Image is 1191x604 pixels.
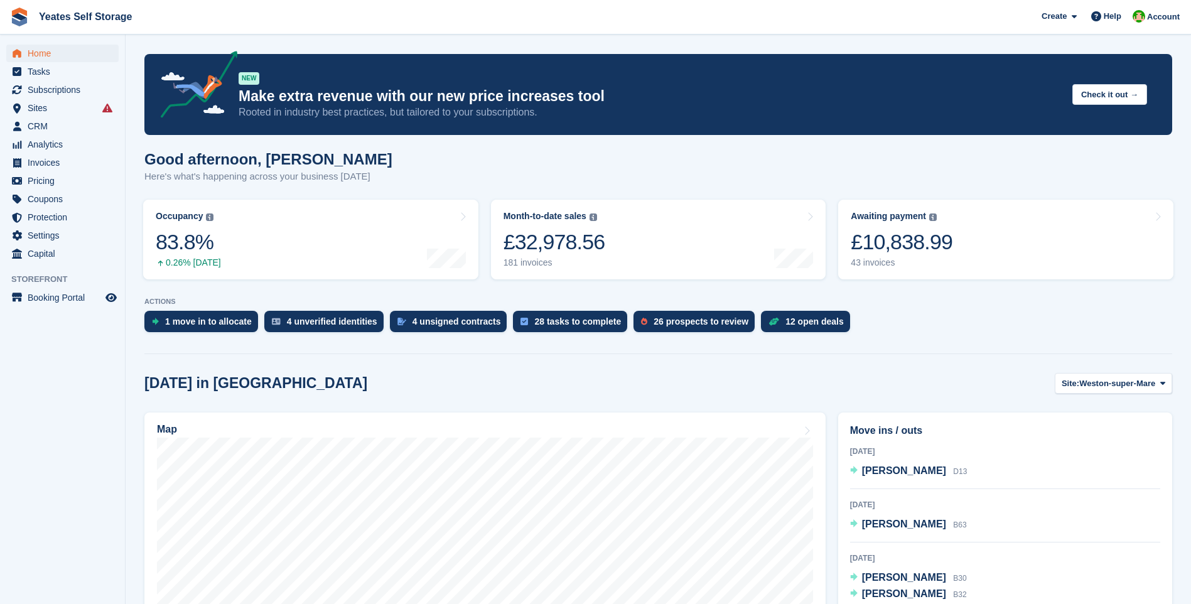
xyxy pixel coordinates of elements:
button: Site: Weston-super-Mare [1055,373,1172,394]
img: move_ins_to_allocate_icon-fdf77a2bb77ea45bf5b3d319d69a93e2d87916cf1d5bf7949dd705db3b84f3ca.svg [152,318,159,325]
a: [PERSON_NAME] B30 [850,570,967,586]
p: ACTIONS [144,298,1172,306]
img: icon-info-grey-7440780725fd019a000dd9b08b2336e03edf1995a4989e88bcd33f0948082b44.svg [929,213,937,221]
span: Settings [28,227,103,244]
a: menu [6,117,119,135]
a: [PERSON_NAME] B63 [850,517,967,533]
img: price-adjustments-announcement-icon-8257ccfd72463d97f412b2fc003d46551f7dbcb40ab6d574587a9cd5c0d94... [150,51,238,122]
div: 12 open deals [785,316,844,326]
a: menu [6,99,119,117]
a: menu [6,136,119,153]
h1: Good afternoon, [PERSON_NAME] [144,151,392,168]
h2: Move ins / outs [850,423,1160,438]
img: prospect-51fa495bee0391a8d652442698ab0144808aea92771e9ea1ae160a38d050c398.svg [641,318,647,325]
div: Occupancy [156,211,203,222]
span: Protection [28,208,103,226]
span: [PERSON_NAME] [862,465,946,476]
img: stora-icon-8386f47178a22dfd0bd8f6a31ec36ba5ce8667c1dd55bd0f319d3a0aa187defe.svg [10,8,29,26]
span: Pricing [28,172,103,190]
a: Yeates Self Storage [34,6,137,27]
span: Tasks [28,63,103,80]
h2: [DATE] in [GEOGRAPHIC_DATA] [144,375,367,392]
span: D13 [953,467,967,476]
div: NEW [239,72,259,85]
span: [PERSON_NAME] [862,519,946,529]
div: [DATE] [850,446,1160,457]
span: Help [1104,10,1121,23]
div: 0.26% [DATE] [156,257,221,268]
a: [PERSON_NAME] B32 [850,586,967,603]
a: Occupancy 83.8% 0.26% [DATE] [143,200,478,279]
span: Create [1042,10,1067,23]
p: Here's what's happening across your business [DATE] [144,170,392,184]
a: menu [6,81,119,99]
span: Analytics [28,136,103,153]
img: deal-1b604bf984904fb50ccaf53a9ad4b4a5d6e5aea283cecdc64d6e3604feb123c2.svg [768,317,779,326]
a: menu [6,45,119,62]
span: Subscriptions [28,81,103,99]
img: icon-info-grey-7440780725fd019a000dd9b08b2336e03edf1995a4989e88bcd33f0948082b44.svg [206,213,213,221]
div: 1 move in to allocate [165,316,252,326]
div: Month-to-date sales [504,211,586,222]
span: B63 [953,520,966,529]
span: Account [1147,11,1180,23]
img: verify_identity-adf6edd0f0f0b5bbfe63781bf79b02c33cf7c696d77639b501bdc392416b5a36.svg [272,318,281,325]
div: 4 unsigned contracts [412,316,501,326]
div: 181 invoices [504,257,605,268]
img: Angela Field [1133,10,1145,23]
img: task-75834270c22a3079a89374b754ae025e5fb1db73e45f91037f5363f120a921f8.svg [520,318,528,325]
span: Coupons [28,190,103,208]
i: Smart entry sync failures have occurred [102,103,112,113]
a: menu [6,227,119,244]
a: 12 open deals [761,311,856,338]
a: menu [6,208,119,226]
img: contract_signature_icon-13c848040528278c33f63329250d36e43548de30e8caae1d1a13099fd9432cc5.svg [397,318,406,325]
span: Weston-super-Mare [1079,377,1155,390]
a: menu [6,190,119,208]
a: Month-to-date sales £32,978.56 181 invoices [491,200,826,279]
a: 1 move in to allocate [144,311,264,338]
img: icon-info-grey-7440780725fd019a000dd9b08b2336e03edf1995a4989e88bcd33f0948082b44.svg [590,213,597,221]
a: 4 unsigned contracts [390,311,514,338]
span: B30 [953,574,966,583]
div: £10,838.99 [851,229,952,255]
div: 4 unverified identities [287,316,377,326]
a: Awaiting payment £10,838.99 43 invoices [838,200,1173,279]
span: Booking Portal [28,289,103,306]
span: CRM [28,117,103,135]
h2: Map [157,424,177,435]
span: [PERSON_NAME] [862,588,946,599]
div: [DATE] [850,553,1160,564]
button: Check it out → [1072,84,1147,105]
span: B32 [953,590,966,599]
span: Home [28,45,103,62]
a: menu [6,172,119,190]
div: [DATE] [850,499,1160,510]
a: menu [6,154,119,171]
a: 4 unverified identities [264,311,390,338]
span: Sites [28,99,103,117]
p: Make extra revenue with our new price increases tool [239,87,1062,105]
a: menu [6,289,119,306]
div: 26 prospects to review [654,316,748,326]
span: Capital [28,245,103,262]
div: Awaiting payment [851,211,926,222]
a: menu [6,63,119,80]
div: 28 tasks to complete [534,316,621,326]
a: [PERSON_NAME] D13 [850,463,967,480]
a: 26 prospects to review [633,311,761,338]
a: 28 tasks to complete [513,311,633,338]
div: 83.8% [156,229,221,255]
a: Preview store [104,290,119,305]
span: Site: [1062,377,1079,390]
p: Rooted in industry best practices, but tailored to your subscriptions. [239,105,1062,119]
a: menu [6,245,119,262]
span: Storefront [11,273,125,286]
span: [PERSON_NAME] [862,572,946,583]
div: 43 invoices [851,257,952,268]
div: £32,978.56 [504,229,605,255]
span: Invoices [28,154,103,171]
